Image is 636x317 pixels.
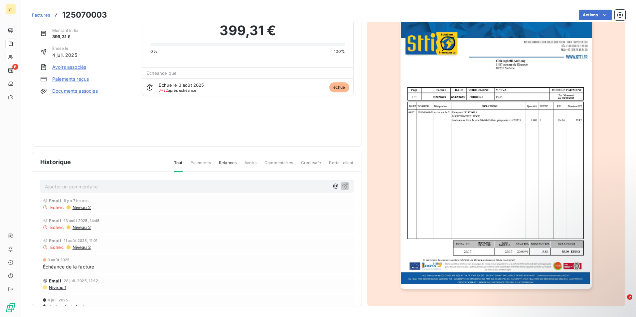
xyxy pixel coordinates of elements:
span: 399,31 € [220,21,276,41]
span: 4 juil. 2025 [52,52,77,58]
span: 13 août 2025, 14:46 [64,219,100,223]
span: Émise le [52,46,77,52]
img: invoice_thumbnail [400,18,592,289]
a: Documents associés [52,88,98,94]
span: Émission de la facture [43,303,91,310]
span: Echec [50,225,64,230]
a: 6 [5,65,16,76]
span: Montant initial [52,28,79,34]
span: Relances [219,160,237,171]
span: Échéance due [146,70,177,76]
span: Niveau 2 [72,225,91,230]
iframe: Intercom notifications message [503,253,636,299]
span: Historique [40,158,71,166]
span: après échéance [159,88,196,92]
span: 100% [334,49,345,54]
div: ST [5,4,16,15]
a: Paiements reçus [52,76,89,82]
span: 6 [12,64,18,70]
span: Echec [50,245,64,250]
span: Commentaires [264,160,293,171]
span: Niveau 1 [48,285,66,290]
button: Actions [579,10,612,20]
span: Niveau 2 [72,245,91,250]
span: J+22 [159,88,168,93]
span: Email [49,218,61,223]
h3: 125070003 [62,9,107,21]
span: Email [49,278,61,283]
span: Creditsafe [301,160,321,171]
a: Factures [32,12,50,18]
a: Avoirs associés [52,64,86,70]
span: 11 août 2025, 11:01 [64,239,98,243]
span: échue [329,82,349,92]
iframe: Intercom live chat [613,294,629,310]
span: Niveau 2 [72,205,91,210]
span: 3 août 2025 [48,258,70,262]
span: Echec [50,205,64,210]
span: Échue le 3 août 2025 [159,82,204,88]
img: Logo LeanPay [5,302,16,313]
span: 399,31 € [52,34,79,40]
span: Portail client [329,160,353,171]
span: il y a 7 heures [64,199,88,203]
span: Email [49,238,61,243]
span: Paiements [191,160,211,171]
span: 28 juil. 2025, 12:12 [64,279,98,283]
span: 2 [627,294,632,300]
span: Email [49,198,61,203]
span: Échéance de la facture [43,263,94,270]
span: Tout [174,160,183,172]
span: 0% [150,49,157,54]
span: 4 juil. 2025 [48,298,68,302]
span: Avoirs [244,160,256,171]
